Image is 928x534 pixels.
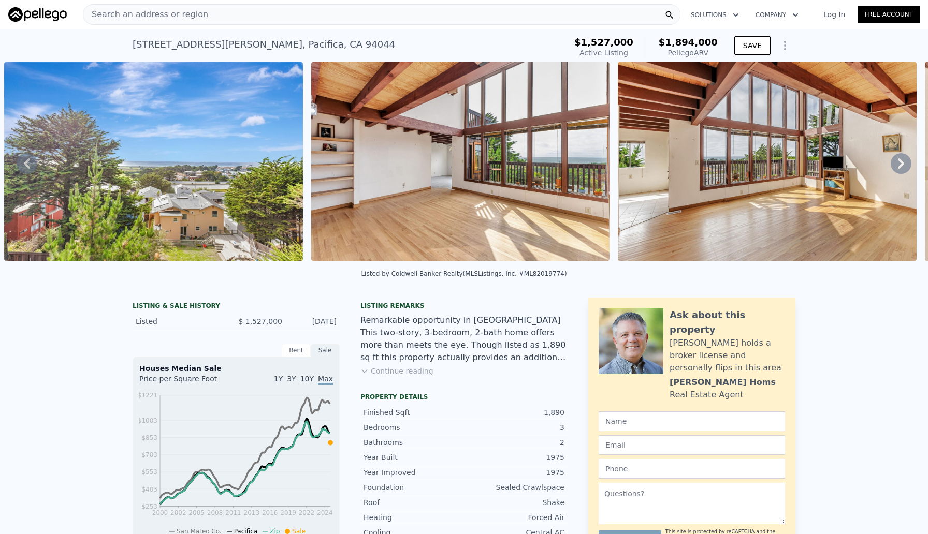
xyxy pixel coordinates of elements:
tspan: 2019 [280,509,296,516]
span: Max [318,375,333,385]
tspan: 2013 [244,509,260,516]
tspan: 2005 [189,509,205,516]
img: Sale: 169718405 Parcel: 32338003 [618,62,917,261]
div: 3 [464,422,564,433]
div: Listed [136,316,228,327]
a: Free Account [858,6,920,23]
div: Roof [364,497,464,508]
span: 3Y [287,375,296,383]
tspan: 2016 [262,509,278,516]
div: Year Improved [364,467,464,478]
img: Sale: 169718405 Parcel: 32338003 [4,62,303,261]
button: Solutions [683,6,747,24]
div: [DATE] [291,316,337,327]
tspan: 2008 [207,509,223,516]
a: Log In [811,9,858,20]
div: 1975 [464,452,564,463]
img: Pellego [8,7,67,22]
div: Rent [282,344,311,357]
div: Sealed Crawlspace [464,482,564,493]
div: Listing remarks [360,302,568,310]
span: Search an address or region [83,8,208,21]
input: Phone [599,459,785,479]
tspan: $553 [141,468,157,476]
button: Show Options [775,35,795,56]
div: Forced Air [464,512,564,523]
button: Company [747,6,807,24]
span: Active Listing [579,49,628,57]
div: Bedrooms [364,422,464,433]
span: 10Y [300,375,314,383]
img: Sale: 169718405 Parcel: 32338003 [311,62,610,261]
div: Pellego ARV [659,48,718,58]
span: $1,527,000 [574,37,633,48]
div: Finished Sqft [364,407,464,418]
tspan: $1221 [138,392,157,399]
input: Name [599,411,785,431]
div: 2 [464,437,564,448]
span: 1Y [274,375,283,383]
div: Price per Square Foot [139,374,236,390]
div: Year Built [364,452,464,463]
div: Heating [364,512,464,523]
tspan: 2024 [317,509,333,516]
tspan: $1003 [138,417,157,424]
div: Remarkable opportunity in [GEOGRAPHIC_DATA] This two-story, 3-bedroom, 2-bath home offers more th... [360,314,568,364]
div: LISTING & SALE HISTORY [133,302,340,312]
span: $ 1,527,000 [238,317,282,325]
div: [PERSON_NAME] Homs [670,376,776,389]
div: Bathrooms [364,437,464,448]
button: Continue reading [360,366,433,376]
div: Shake [464,497,564,508]
div: [STREET_ADDRESS][PERSON_NAME] , Pacifica , CA 94044 [133,37,395,52]
tspan: 2011 [225,509,241,516]
tspan: 2002 [170,509,186,516]
tspan: $703 [141,451,157,458]
div: Houses Median Sale [139,363,333,374]
tspan: 2000 [152,509,168,516]
button: SAVE [734,36,771,55]
div: Property details [360,393,568,401]
tspan: $253 [141,503,157,510]
input: Email [599,435,785,455]
div: [PERSON_NAME] holds a broker license and personally flips in this area [670,337,785,374]
div: 1975 [464,467,564,478]
tspan: 2022 [299,509,315,516]
tspan: $403 [141,486,157,493]
div: Real Estate Agent [670,389,744,401]
tspan: $853 [141,434,157,441]
div: 1,890 [464,407,564,418]
div: Sale [311,344,340,357]
div: Listed by Coldwell Banker Realty (MLSListings, Inc. #ML82019774) [361,270,567,277]
div: Foundation [364,482,464,493]
span: $1,894,000 [659,37,718,48]
div: Ask about this property [670,308,785,337]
